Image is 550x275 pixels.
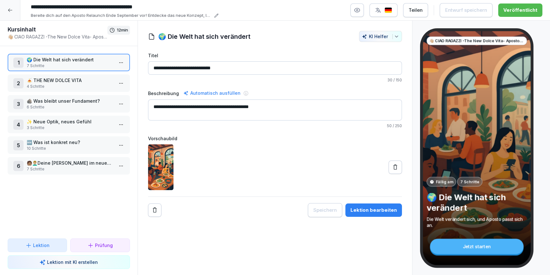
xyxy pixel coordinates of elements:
p: 10 Schritte [27,146,113,151]
div: 5 [13,140,24,150]
div: Lektion bearbeiten [350,207,397,214]
p: Lektion [33,242,50,249]
button: Speichern [308,203,342,217]
p: Fällig am [436,179,453,185]
div: 4✨ Neue Optik, neues Gefühl3 Schritte [8,116,130,133]
div: Entwurf speichern [445,7,487,14]
div: Teilen [409,7,423,14]
label: Titel [148,52,402,59]
p: Prüfung [95,242,113,249]
p: ✨ Neue Optik, neues Gefühl [27,118,113,125]
p: 7 Schritte [460,179,479,185]
button: Teilen [403,3,428,17]
img: at2kut7ipvv4yn1ezmnr4bcs.png [148,144,173,190]
button: Entwurf speichern [440,3,492,17]
div: 2 [13,78,24,88]
div: Veröffentlicht [503,7,537,14]
h1: 🌍 Die Welt hat sich verändert [158,32,250,41]
div: 3 [13,99,24,109]
div: 2🍝 THE NEW DOLCE VITA4 Schritte [8,74,130,92]
button: KI Helfer [359,31,402,42]
p: / 250 [148,123,402,129]
p: Bereite dich auf den Aposto Relaunch Ende September vor! Entdecke das neue Konzept, lerne die Ver... [31,12,212,19]
div: 5🆕 Was ist konkret neu?10 Schritte [8,136,130,154]
div: Speichern [313,207,337,214]
span: 30 [387,78,392,82]
label: Vorschaubild [148,135,402,142]
p: Die Welt verändert sich, und Aposto passt sich an. [427,216,527,228]
div: Jetzt starten [430,239,524,254]
p: 🧑🏽👨🏼‍🦱Deine [PERSON_NAME] im neuen Aposto [27,160,113,166]
p: 🍝 THE NEW DOLCE VITA [27,77,113,84]
p: 3 Schritte [27,125,113,131]
button: Prüfung [70,238,130,252]
div: 1🌍 Die Welt hat sich verändert7 Schritte [8,54,130,71]
div: Automatisch ausfüllen [182,89,242,97]
p: 👋🏼 CIAO RAGAZZI -The New Dolce Vita- Apostorelaunch [429,38,525,44]
p: Lektion mit KI erstellen [47,259,98,265]
p: / 150 [148,77,402,83]
button: Lektion bearbeiten [345,203,402,217]
p: 🌍 Die Welt hat sich verändert [427,192,527,213]
img: de.svg [384,7,392,13]
button: Lektion mit KI erstellen [8,255,130,269]
div: 1 [13,58,24,68]
p: 4 Schritte [27,84,113,89]
p: 👋🏼 CIAO RAGAZZI -The New Dolce Vita- Apostorelaunch [8,33,107,40]
p: 6 Schritte [27,104,113,110]
p: 12 min [117,27,128,33]
span: 50 [387,123,392,128]
button: Remove [148,203,161,217]
p: 🪨 Was bleibt unser Fundament? [27,98,113,104]
p: 7 Schritte [27,63,113,69]
div: 6 [13,161,24,171]
button: Lektion [8,238,67,252]
div: 6🧑🏽👨🏼‍🦱Deine [PERSON_NAME] im neuen Aposto7 Schritte [8,157,130,175]
button: Veröffentlicht [498,3,542,17]
p: 🆕 Was ist konkret neu? [27,139,113,146]
h1: Kursinhalt [8,26,107,33]
div: KI Helfer [362,34,399,39]
div: 4 [13,120,24,130]
label: Beschreibung [148,90,179,97]
div: 3🪨 Was bleibt unser Fundament?6 Schritte [8,95,130,113]
p: 7 Schritte [27,166,113,172]
p: 🌍 Die Welt hat sich verändert [27,56,113,63]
